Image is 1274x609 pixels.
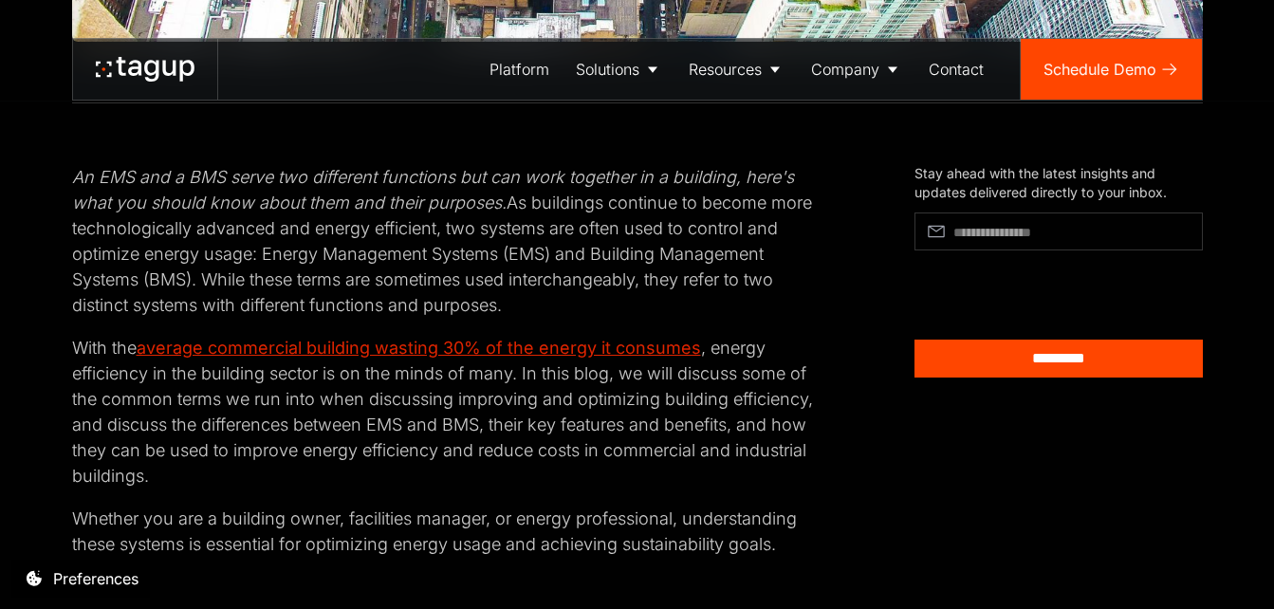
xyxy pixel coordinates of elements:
[72,167,794,212] em: An EMS and a BMS serve two different functions but can work together in a building, here's what y...
[914,258,1117,310] iframe: reCAPTCHA
[72,335,823,489] p: With the , energy efficiency in the building sector is on the minds of many. In this blog, we wil...
[915,39,997,100] a: Contact
[689,58,762,81] div: Resources
[929,58,984,81] div: Contact
[675,39,798,100] a: Resources
[811,58,879,81] div: Company
[576,58,639,81] div: Solutions
[72,506,823,557] p: Whether you are a building owner, facilities manager, or energy professional, understanding these...
[563,39,675,100] a: Solutions
[476,39,563,100] a: Platform
[798,39,915,100] a: Company
[489,58,549,81] div: Platform
[72,164,823,318] p: As buildings continue to become more technologically advanced and energy efficient, two systems a...
[137,338,701,358] a: average commercial building wasting 30% of the energy it consumes
[1021,39,1202,100] a: Schedule Demo
[914,164,1203,201] div: Stay ahead with the latest insights and updates delivered directly to your inbox.
[53,567,138,590] div: Preferences
[914,212,1203,378] form: Article Subscribe
[1043,58,1156,81] div: Schedule Demo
